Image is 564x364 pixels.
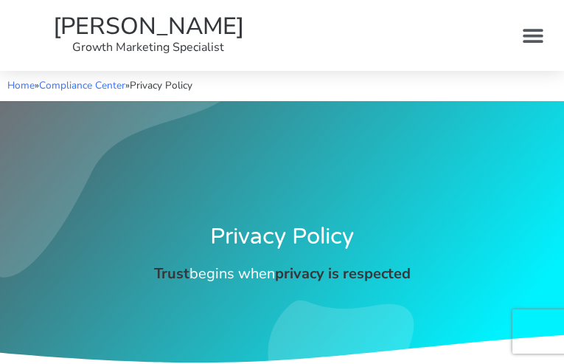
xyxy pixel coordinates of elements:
[32,226,532,248] h1: Privacy Policy
[490,293,564,364] iframe: Chat Widget
[39,78,125,92] a: Compliance Center
[32,263,532,285] p: begins when
[516,18,549,52] div: Menu Toggle
[275,264,411,284] strong: privacy is respected
[53,10,244,42] a: [PERSON_NAME]
[15,38,282,56] p: Growth Marketing Specialist
[7,78,192,92] span: » »
[154,264,189,284] strong: Trust
[130,78,192,92] span: Privacy Policy
[7,78,35,92] a: Home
